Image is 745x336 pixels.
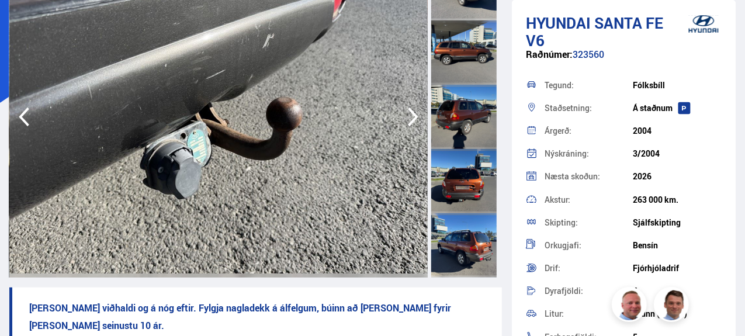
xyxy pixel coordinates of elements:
[9,5,44,40] button: Opna LiveChat spjallviðmót
[526,12,591,33] span: Hyundai
[614,289,649,324] img: siFngHWaQ9KaOqBr.png
[545,196,633,204] div: Akstur:
[526,49,722,72] div: 323560
[545,104,633,112] div: Staðsetning:
[545,241,633,250] div: Orkugjafi:
[545,172,633,181] div: Næsta skoðun:
[545,287,633,295] div: Dyrafjöldi:
[545,150,633,158] div: Nýskráning:
[633,195,722,205] div: 263 000 km.
[633,241,722,250] div: Bensín
[545,127,633,135] div: Árgerð:
[633,149,722,158] div: 3/2004
[545,310,633,318] div: Litur:
[545,81,633,89] div: Tegund:
[633,264,722,273] div: Fjórhjóladrif
[656,289,691,324] img: FbJEzSuNWCJXmdc-.webp
[633,172,722,181] div: 2026
[633,81,722,90] div: Fólksbíll
[633,126,722,136] div: 2004
[680,6,727,42] img: brand logo
[545,219,633,227] div: Skipting:
[633,218,722,227] div: Sjálfskipting
[526,12,663,51] span: Santa Fe V6
[545,264,633,272] div: Drif:
[526,48,573,61] span: Raðnúmer:
[633,103,722,113] div: Á staðnum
